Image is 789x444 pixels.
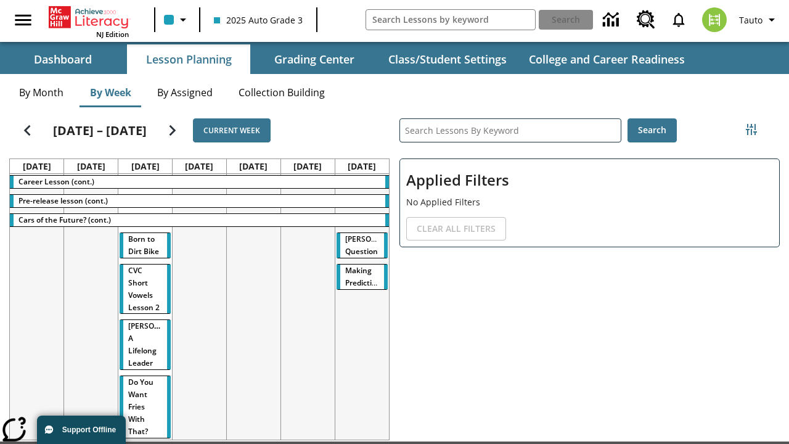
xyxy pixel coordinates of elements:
button: Next [157,115,188,146]
button: Grading Center [253,44,376,74]
button: Filters Side menu [739,117,764,142]
div: Joplin's Question [337,233,388,258]
span: Support Offline [62,425,116,434]
div: Born to Dirt Bike [120,233,171,258]
span: CVC Short Vowels Lesson 2 [128,265,160,313]
a: Data Center [595,3,629,37]
span: Career Lesson (cont.) [18,176,94,187]
button: Select a new avatar [695,4,734,36]
h2: [DATE] – [DATE] [53,123,147,138]
button: By Assigned [147,78,223,107]
a: August 27, 2025 [129,159,162,173]
div: Dianne Feinstein: A Lifelong Leader [120,320,171,369]
a: August 26, 2025 [75,159,108,173]
a: Home [49,5,129,30]
button: By Month [9,78,73,107]
span: Making Predictions [345,265,385,288]
button: Support Offline [37,416,126,444]
button: Class color is light blue. Change class color [159,9,195,31]
span: Do You Want Fries With That? [128,377,153,437]
p: No Applied Filters [406,195,773,208]
span: Cars of the Future? (cont.) [18,215,111,225]
div: Career Lesson (cont.) [10,176,389,188]
span: Pre-release lesson (cont.) [18,195,108,206]
button: Profile/Settings [734,9,784,31]
a: August 28, 2025 [182,159,216,173]
input: search field [366,10,536,30]
h2: Applied Filters [406,165,773,195]
span: Born to Dirt Bike [128,234,159,257]
img: avatar image [702,7,727,32]
a: August 30, 2025 [291,159,324,173]
button: Dashboard [1,44,125,74]
button: College and Career Readiness [519,44,695,74]
input: Search Lessons By Keyword [400,119,621,142]
div: Cars of the Future? (cont.) [10,214,389,226]
span: Joplin's Question [345,234,404,257]
button: Lesson Planning [127,44,250,74]
button: Search [628,118,677,142]
div: Applied Filters [399,158,780,247]
span: 2025 Auto Grade 3 [214,14,303,27]
div: Do You Want Fries With That? [120,376,171,438]
span: NJ Edition [96,30,129,39]
div: Home [49,4,129,39]
button: Class/Student Settings [378,44,517,74]
a: August 29, 2025 [237,159,270,173]
button: Previous [12,115,43,146]
button: Open side menu [5,2,41,38]
a: August 31, 2025 [345,159,378,173]
span: Tauto [739,14,762,27]
a: Notifications [663,4,695,36]
div: CVC Short Vowels Lesson 2 [120,265,171,314]
button: Current Week [193,118,271,142]
div: Pre-release lesson (cont.) [10,195,389,207]
div: Search [390,102,780,440]
a: Resource Center, Will open in new tab [629,3,663,36]
div: Making Predictions [337,265,388,289]
a: August 25, 2025 [20,159,54,173]
button: Collection Building [229,78,335,107]
button: By Week [80,78,141,107]
span: Dianne Feinstein: A Lifelong Leader [128,321,189,368]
